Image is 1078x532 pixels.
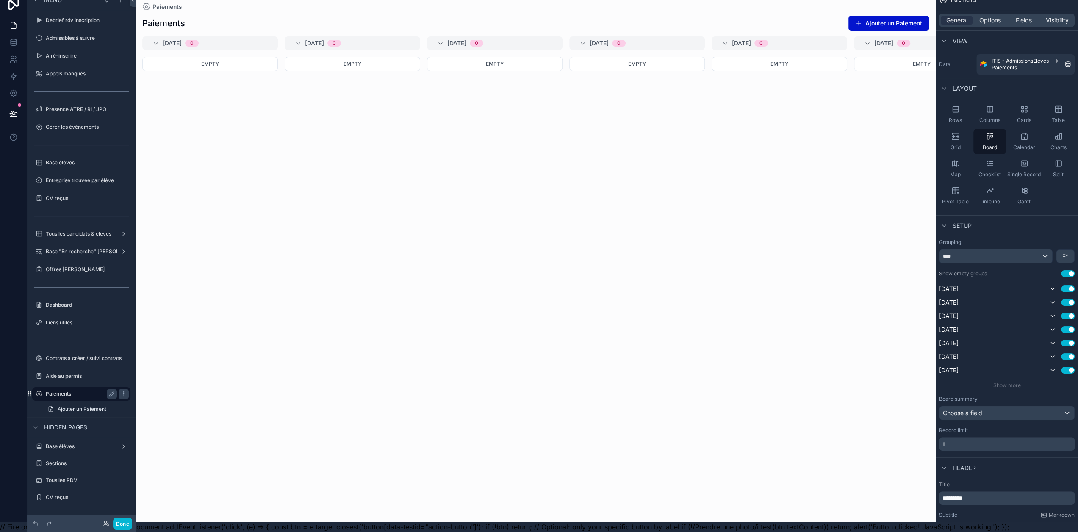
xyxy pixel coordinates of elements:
a: Entreprise trouvée par élève [32,174,130,187]
a: Base élèves [32,156,130,169]
span: Pivot Table [942,198,969,205]
a: Base "En recherche" [PERSON_NAME] [32,245,130,258]
span: Grid [951,144,961,151]
span: Cards [1017,117,1031,124]
a: A ré-inscrire [32,49,130,63]
label: Sections [46,460,129,467]
span: Board [983,144,997,151]
span: Single Record [1007,171,1041,178]
a: Appels manqués [32,67,130,80]
span: [DATE] [939,312,959,320]
a: Contrats à créer / suivi contrats [32,352,130,365]
label: CV reçus [46,494,129,501]
button: Pivot Table [939,183,972,208]
a: CV reçus [32,191,130,205]
span: Gantt [1017,198,1031,205]
a: Paiements [32,387,130,401]
span: Table [1052,117,1065,124]
span: Calendar [1013,144,1035,151]
div: scrollable content [939,437,1075,451]
a: Présence ATRE / RI / JPO [32,103,130,116]
button: Choose a field [939,406,1075,420]
label: Debrief rdv inscription [46,17,129,24]
label: Show empty groups [939,270,987,277]
label: Record limit [939,427,968,434]
button: Charts [1042,129,1075,154]
button: Split [1042,156,1075,181]
span: [DATE] [939,298,959,307]
a: Debrief rdv inscription [32,14,130,27]
label: Aide au permis [46,373,129,380]
a: Aide au permis [32,369,130,383]
div: scrollable content [939,491,1075,505]
span: Charts [1050,144,1067,151]
span: Timeline [979,198,1000,205]
span: [DATE] [939,366,959,374]
img: Airtable Logo [980,61,987,68]
button: Map [939,156,972,181]
span: Header [953,464,976,472]
button: Checklist [973,156,1006,181]
span: Setup [953,222,972,230]
span: [DATE] [939,325,959,334]
span: Checklist [978,171,1001,178]
span: Layout [953,84,977,93]
span: Show more [993,382,1021,388]
span: Columns [979,117,1000,124]
a: Admissibles à suivre [32,31,130,45]
button: Timeline [973,183,1006,208]
label: Admissibles à suivre [46,35,129,42]
span: [DATE] [939,285,959,293]
a: Tous les candidats & eleves [32,227,130,241]
span: General [946,16,967,25]
a: Base élèves [32,440,130,453]
label: CV reçus [46,195,129,202]
span: Paiements [992,64,1017,71]
a: ITIS - AdmissionsElevesPaiements [976,54,1075,75]
span: Options [979,16,1001,25]
button: Columns [973,102,1006,127]
span: Ajouter un Paiement [58,406,106,413]
div: Choose a field [939,406,1074,420]
span: Fields [1016,16,1032,25]
span: [DATE] [939,352,959,361]
label: Board summary [939,396,978,402]
button: Single Record [1008,156,1040,181]
label: Tous les RDV [46,477,129,484]
label: Liens utiles [46,319,129,326]
a: Dashboard [32,298,130,312]
span: Split [1053,171,1064,178]
span: Visibility [1046,16,1069,25]
label: Tous les candidats & eleves [46,230,117,237]
span: [DATE] [939,339,959,347]
label: Contrats à créer / suivi contrats [46,355,129,362]
span: Hidden pages [44,423,87,432]
button: Cards [1008,102,1040,127]
button: Done [113,518,132,530]
label: Base élèves [46,443,117,450]
label: Base "En recherche" [PERSON_NAME] [46,248,139,255]
button: Calendar [1008,129,1040,154]
a: Ajouter un Paiement [42,402,130,416]
label: Gérer les évènements [46,124,129,130]
button: Gantt [1008,183,1040,208]
a: Liens utiles [32,316,130,330]
label: Paiements [46,391,114,397]
label: Grouping [939,239,961,246]
a: CV reçus [32,490,130,504]
button: Board [973,129,1006,154]
label: Data [939,61,973,68]
label: Appels manqués [46,70,129,77]
label: Offres [PERSON_NAME] [46,266,129,273]
a: Tous les RDV [32,474,130,487]
button: Table [1042,102,1075,127]
button: Grid [939,129,972,154]
a: Offres [PERSON_NAME] [32,263,130,276]
label: A ré-inscrire [46,53,129,59]
button: Rows [939,102,972,127]
label: Entreprise trouvée par élève [46,177,129,184]
label: Dashboard [46,302,129,308]
span: Map [950,171,961,178]
span: View [953,37,968,45]
a: Gérer les évènements [32,120,130,134]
